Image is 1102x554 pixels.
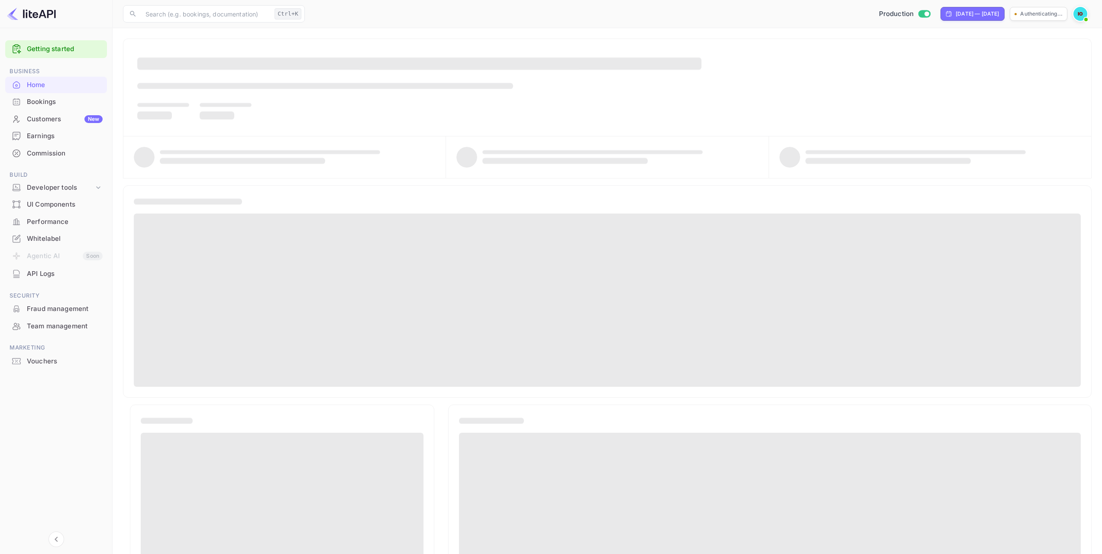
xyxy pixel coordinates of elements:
[5,353,107,370] div: Vouchers
[5,40,107,58] div: Getting started
[5,111,107,128] div: CustomersNew
[5,266,107,282] div: API Logs
[5,343,107,353] span: Marketing
[48,531,64,547] button: Collapse navigation
[5,196,107,212] a: UI Components
[27,321,103,331] div: Team management
[1073,7,1087,21] img: Ivan Orlov
[5,128,107,145] div: Earnings
[27,269,103,279] div: API Logs
[5,353,107,369] a: Vouchers
[5,67,107,76] span: Business
[5,94,107,110] a: Bookings
[5,77,107,93] a: Home
[84,115,103,123] div: New
[5,266,107,282] a: API Logs
[5,170,107,180] span: Build
[27,200,103,210] div: UI Components
[5,128,107,144] a: Earnings
[27,114,103,124] div: Customers
[27,217,103,227] div: Performance
[5,145,107,161] a: Commission
[5,145,107,162] div: Commission
[5,291,107,301] span: Security
[5,214,107,230] div: Performance
[5,318,107,335] div: Team management
[27,183,94,193] div: Developer tools
[956,10,999,18] div: [DATE] — [DATE]
[5,301,107,317] div: Fraud management
[27,44,103,54] a: Getting started
[5,230,107,246] a: Whitelabel
[1020,10,1063,18] p: Authenticating...
[275,8,301,19] div: Ctrl+K
[5,196,107,213] div: UI Components
[5,318,107,334] a: Team management
[5,111,107,127] a: CustomersNew
[27,131,103,141] div: Earnings
[27,97,103,107] div: Bookings
[5,230,107,247] div: Whitelabel
[940,7,1005,21] div: Click to change the date range period
[27,149,103,159] div: Commission
[27,304,103,314] div: Fraud management
[27,80,103,90] div: Home
[5,301,107,317] a: Fraud management
[27,356,103,366] div: Vouchers
[7,7,56,21] img: LiteAPI logo
[27,234,103,244] div: Whitelabel
[140,5,271,23] input: Search (e.g. bookings, documentation)
[879,9,914,19] span: Production
[876,9,934,19] div: Switch to Sandbox mode
[5,180,107,195] div: Developer tools
[5,214,107,230] a: Performance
